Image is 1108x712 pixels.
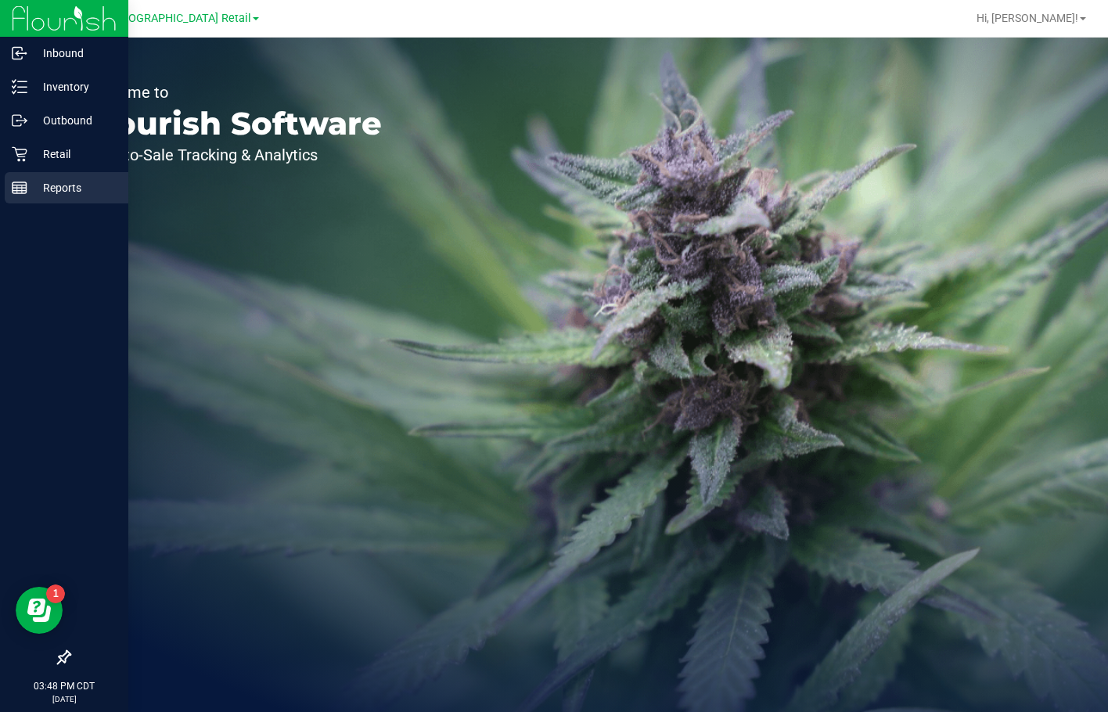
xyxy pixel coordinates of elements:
[977,12,1078,24] span: Hi, [PERSON_NAME]!
[7,679,121,693] p: 03:48 PM CDT
[27,77,121,96] p: Inventory
[27,145,121,164] p: Retail
[12,180,27,196] inline-svg: Reports
[46,584,65,603] iframe: Resource center unread badge
[12,146,27,162] inline-svg: Retail
[27,178,121,197] p: Reports
[12,79,27,95] inline-svg: Inventory
[61,12,251,25] span: TX South-[GEOGRAPHIC_DATA] Retail
[16,587,63,634] iframe: Resource center
[27,111,121,130] p: Outbound
[7,693,121,705] p: [DATE]
[27,44,121,63] p: Inbound
[85,108,382,139] p: Flourish Software
[85,85,382,100] p: Welcome to
[12,113,27,128] inline-svg: Outbound
[12,45,27,61] inline-svg: Inbound
[85,147,382,163] p: Seed-to-Sale Tracking & Analytics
